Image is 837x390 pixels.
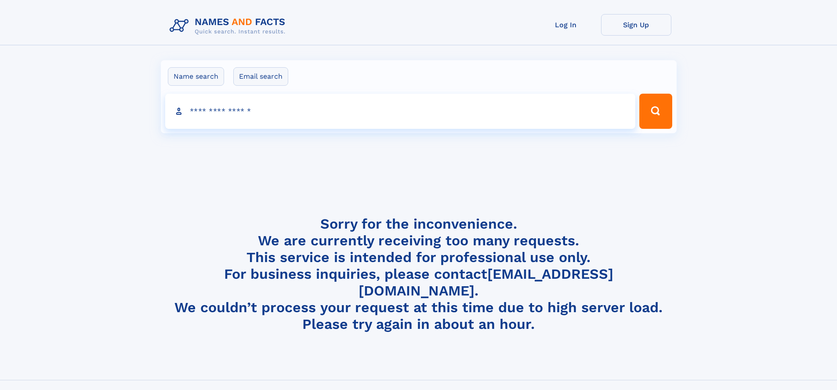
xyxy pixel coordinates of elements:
[166,215,671,333] h4: Sorry for the inconvenience. We are currently receiving too many requests. This service is intend...
[531,14,601,36] a: Log In
[233,67,288,86] label: Email search
[601,14,671,36] a: Sign Up
[639,94,672,129] button: Search Button
[166,14,293,38] img: Logo Names and Facts
[168,67,224,86] label: Name search
[359,266,613,299] a: [EMAIL_ADDRESS][DOMAIN_NAME]
[165,94,636,129] input: search input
